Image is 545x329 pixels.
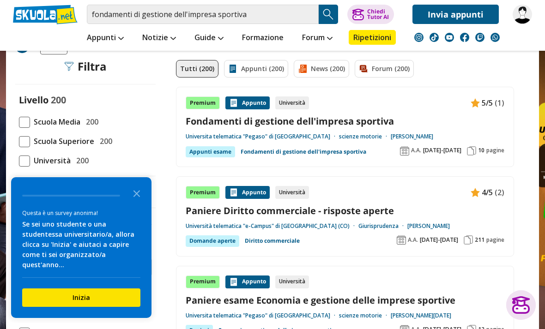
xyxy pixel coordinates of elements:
[471,98,480,108] img: Appunti contenuto
[192,30,226,47] a: Guide
[224,60,288,78] a: Appunti (200)
[411,147,421,154] span: A.A.
[471,188,480,197] img: Appunti contenuto
[321,7,335,21] img: Cerca appunti, riassunti o versioni
[186,294,504,306] a: Paniere esame Economia e gestione delle imprese sportive
[87,5,319,24] input: Cerca appunti, riassunti o versioni
[186,186,220,199] div: Premium
[300,30,335,47] a: Forum
[225,275,270,288] div: Appunto
[240,30,286,47] a: Formazione
[414,33,424,42] img: instagram
[30,116,80,128] span: Scuola Media
[486,147,504,154] span: pagine
[412,5,499,24] a: Invia appunti
[319,5,338,24] button: Search Button
[423,147,461,154] span: [DATE]-[DATE]
[420,236,458,244] span: [DATE]-[DATE]
[298,64,307,73] img: News filtro contenuto
[186,312,339,319] a: Universita telematica "Pegaso" di [GEOGRAPHIC_DATA]
[225,96,270,109] div: Appunto
[73,155,89,167] span: 200
[30,135,94,147] span: Scuola Superiore
[482,186,493,198] span: 4/5
[400,146,409,156] img: Anno accademico
[275,186,309,199] div: Università
[358,222,407,230] a: Giurisprudenza
[486,236,504,244] span: pagine
[22,288,140,307] button: Inizia
[407,222,450,230] a: [PERSON_NAME]
[186,96,220,109] div: Premium
[127,184,146,202] button: Close the survey
[228,64,237,73] img: Appunti filtro contenuto
[186,115,504,127] a: Fondamenti di gestione dell'impresa sportiva
[475,33,484,42] img: twitch
[430,33,439,42] img: tiktok
[245,235,300,246] a: Diritto commerciale
[186,235,239,246] div: Domande aperte
[339,133,391,140] a: scienze motorie
[51,94,66,106] span: 200
[445,33,454,42] img: youtube
[82,116,98,128] span: 200
[478,147,484,154] span: 10
[367,9,389,20] div: Chiedi Tutor AI
[19,94,48,106] label: Livello
[475,236,484,244] span: 211
[229,277,238,287] img: Appunti contenuto
[65,60,107,73] div: Filtra
[408,236,418,244] span: A.A.
[339,312,391,319] a: scienze motorie
[495,97,504,109] span: (1)
[513,5,532,24] img: Alessia.ser4
[359,64,368,73] img: Forum filtro contenuto
[294,60,349,78] a: News (200)
[347,5,394,24] button: ChiediTutor AI
[349,30,396,45] a: Ripetizioni
[241,146,366,157] a: Fondamenti di gestione dell'impresa sportiva
[186,133,339,140] a: Universita telematica "Pegaso" di [GEOGRAPHIC_DATA]
[176,60,218,78] a: Tutti (200)
[464,235,473,245] img: Pagine
[275,275,309,288] div: Università
[225,186,270,199] div: Appunto
[22,219,140,270] div: Se sei uno studente o una studentessa universitario/a, allora clicca su 'Inizia' e aiutaci a capi...
[229,98,238,108] img: Appunti contenuto
[11,177,151,318] div: Survey
[140,30,178,47] a: Notizie
[490,33,500,42] img: WhatsApp
[22,209,140,217] div: Questa è un survey anonima!
[391,133,433,140] a: [PERSON_NAME]
[482,97,493,109] span: 5/5
[186,222,358,230] a: Università telematica "e-Campus" di [GEOGRAPHIC_DATA] (CO)
[186,275,220,288] div: Premium
[460,33,469,42] img: facebook
[391,312,451,319] a: [PERSON_NAME][DATE]
[467,146,476,156] img: Pagine
[30,155,71,167] span: Università
[229,188,238,197] img: Appunti contenuto
[186,146,235,157] div: Appunti esame
[397,235,406,245] img: Anno accademico
[275,96,309,109] div: Università
[65,62,74,71] img: Filtra filtri mobile
[85,30,126,47] a: Appunti
[495,186,504,198] span: (2)
[186,204,504,217] a: Paniere Diritto commerciale - risposte aperte
[355,60,414,78] a: Forum (200)
[96,135,112,147] span: 200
